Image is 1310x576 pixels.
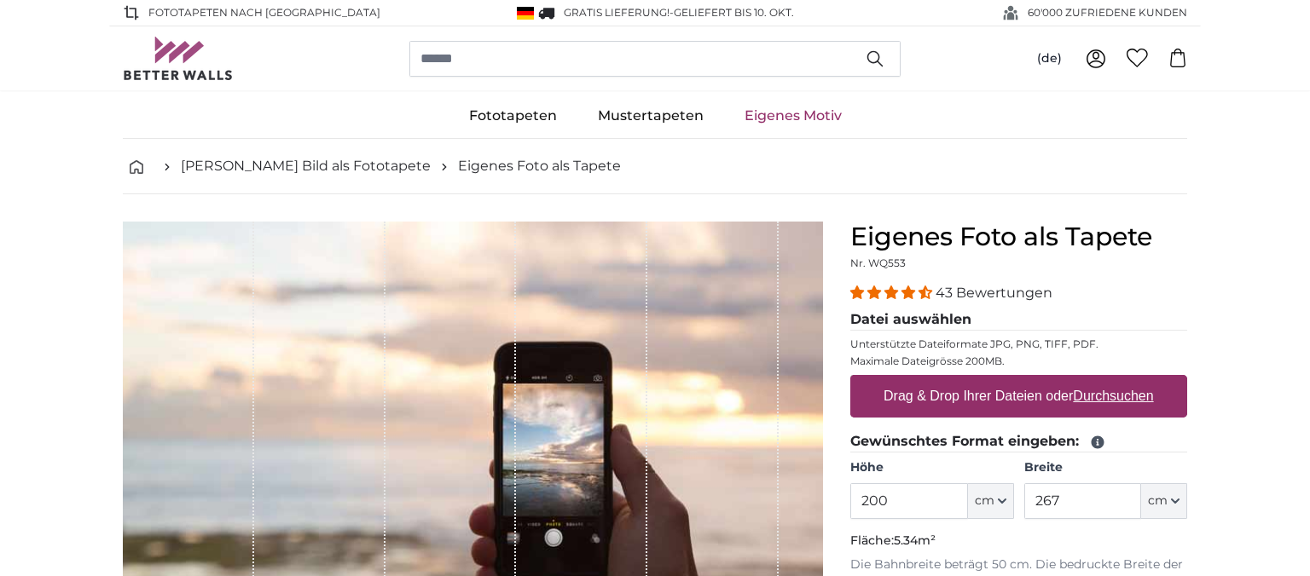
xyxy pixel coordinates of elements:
span: cm [975,492,994,510]
span: 60'000 ZUFRIEDENE KUNDEN [1028,5,1187,20]
img: Betterwalls [123,37,234,80]
label: Breite [1024,459,1187,476]
label: Drag & Drop Ihrer Dateien oder [877,379,1161,413]
span: 43 Bewertungen [936,285,1052,301]
u: Durchsuchen [1074,389,1154,403]
label: Höhe [850,459,1013,476]
nav: breadcrumbs [123,139,1187,194]
p: Unterstützte Dateiformate JPG, PNG, TIFF, PDF. [850,337,1187,351]
h1: Eigenes Foto als Tapete [850,222,1187,252]
span: cm [1148,492,1168,510]
legend: Datei auswählen [850,309,1187,331]
a: Fototapeten [449,94,577,138]
span: - [669,6,794,19]
a: Eigenes Motiv [724,94,862,138]
button: cm [968,483,1014,519]
legend: Gewünschtes Format eingeben: [850,431,1187,452]
p: Maximale Dateigrösse 200MB. [850,354,1187,368]
span: Fototapeten nach [GEOGRAPHIC_DATA] [148,5,380,20]
span: 4.40 stars [850,285,936,301]
button: cm [1141,483,1187,519]
a: [PERSON_NAME] Bild als Fototapete [181,156,431,176]
p: Fläche: [850,533,1187,550]
a: Mustertapeten [577,94,724,138]
span: 5.34m² [894,533,936,548]
span: Nr. WQ553 [850,256,906,269]
img: Deutschland [517,7,534,20]
span: GRATIS Lieferung! [564,6,669,19]
span: Geliefert bis 10. Okt. [674,6,794,19]
button: (de) [1023,43,1075,74]
a: Eigenes Foto als Tapete [458,156,621,176]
